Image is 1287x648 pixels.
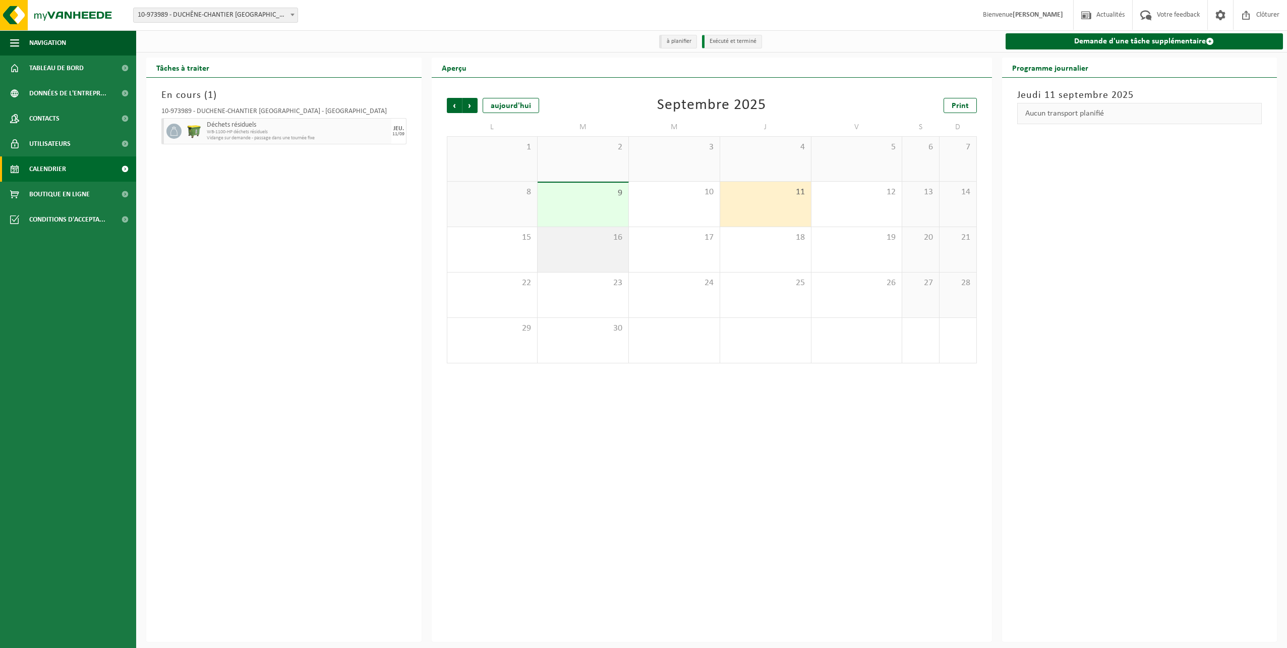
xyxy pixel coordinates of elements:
[907,232,934,243] span: 20
[634,142,715,153] span: 3
[940,118,977,136] td: D
[945,232,971,243] span: 21
[634,278,715,289] span: 24
[907,142,934,153] span: 6
[543,323,623,334] span: 30
[629,118,720,136] td: M
[462,98,478,113] span: Suivant
[29,56,84,81] span: Tableau de bord
[29,207,105,232] span: Conditions d'accepta...
[29,81,106,106] span: Données de l'entrepr...
[907,278,934,289] span: 27
[207,129,389,135] span: WB-1100-HP déchets résiduels
[452,278,533,289] span: 22
[659,35,697,48] li: à planifier
[1017,88,1262,103] h3: Jeudi 11 septembre 2025
[207,135,389,141] span: Vidange sur demande - passage dans une tournée fixe
[208,90,213,100] span: 1
[538,118,629,136] td: M
[1002,58,1098,77] h2: Programme journalier
[133,8,298,23] span: 10-973989 - DUCHÊNE-CHANTIER NAMUR - NAMUR
[452,187,533,198] span: 8
[945,187,971,198] span: 14
[452,142,533,153] span: 1
[1013,11,1063,19] strong: [PERSON_NAME]
[29,131,71,156] span: Utilisateurs
[161,108,406,118] div: 10-973989 - DUCHÊNE-CHANTIER [GEOGRAPHIC_DATA] - [GEOGRAPHIC_DATA]
[816,187,897,198] span: 12
[657,98,766,113] div: Septembre 2025
[543,188,623,199] span: 9
[207,121,389,129] span: Déchets résiduels
[816,142,897,153] span: 5
[447,118,538,136] td: L
[634,187,715,198] span: 10
[816,278,897,289] span: 26
[543,278,623,289] span: 23
[543,232,623,243] span: 16
[634,232,715,243] span: 17
[29,30,66,56] span: Navigation
[702,35,762,48] li: Exécuté et terminé
[432,58,477,77] h2: Aperçu
[161,88,406,103] h3: En cours ( )
[146,58,219,77] h2: Tâches à traiter
[134,8,298,22] span: 10-973989 - DUCHÊNE-CHANTIER NAMUR - NAMUR
[945,142,971,153] span: 7
[29,182,90,207] span: Boutique en ligne
[393,126,404,132] div: JEU.
[725,187,806,198] span: 11
[725,278,806,289] span: 25
[1017,103,1262,124] div: Aucun transport planifié
[392,132,404,137] div: 11/09
[811,118,903,136] td: V
[543,142,623,153] span: 2
[725,142,806,153] span: 4
[483,98,539,113] div: aujourd'hui
[720,118,811,136] td: J
[452,232,533,243] span: 15
[447,98,462,113] span: Précédent
[907,187,934,198] span: 13
[1006,33,1283,49] a: Demande d'une tâche supplémentaire
[945,278,971,289] span: 28
[452,323,533,334] span: 29
[902,118,940,136] td: S
[816,232,897,243] span: 19
[725,232,806,243] span: 18
[29,156,66,182] span: Calendrier
[187,124,202,139] img: WB-1100-HPE-GN-50
[952,102,969,110] span: Print
[29,106,60,131] span: Contacts
[944,98,977,113] a: Print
